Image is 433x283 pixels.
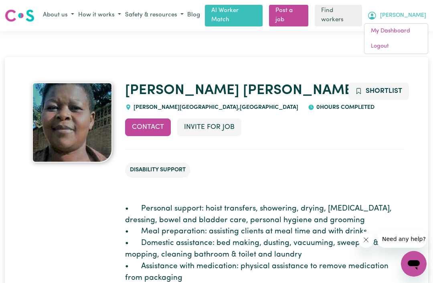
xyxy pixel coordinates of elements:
[348,82,409,100] button: Add to shortlist
[365,9,428,22] button: My Account
[205,5,263,26] a: AI Worker Match
[377,230,427,248] iframe: Message from company
[364,23,428,54] div: My Account
[125,118,171,136] button: Contact
[76,9,123,22] button: How it works
[314,104,374,110] span: 0 hours completed
[401,251,427,277] iframe: Button to launch messaging window
[358,232,374,248] iframe: Close message
[315,5,362,26] a: Find workers
[364,24,428,39] a: My Dashboard
[5,8,34,23] img: Careseekers logo
[269,5,308,26] a: Post a job
[123,9,186,22] button: Safety & resources
[32,82,112,163] img: Caroline Mary
[125,84,357,98] a: [PERSON_NAME] [PERSON_NAME]
[366,88,402,94] span: Shortlist
[186,9,202,22] a: Blog
[364,39,428,54] a: Logout
[380,11,426,20] span: [PERSON_NAME]
[29,82,115,163] a: Caroline Mary's profile picture'
[177,118,241,136] button: Invite for Job
[41,9,76,22] button: About us
[5,6,34,25] a: Careseekers logo
[132,104,298,110] span: [PERSON_NAME][GEOGRAPHIC_DATA] , [GEOGRAPHIC_DATA]
[125,163,190,178] li: Disability Support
